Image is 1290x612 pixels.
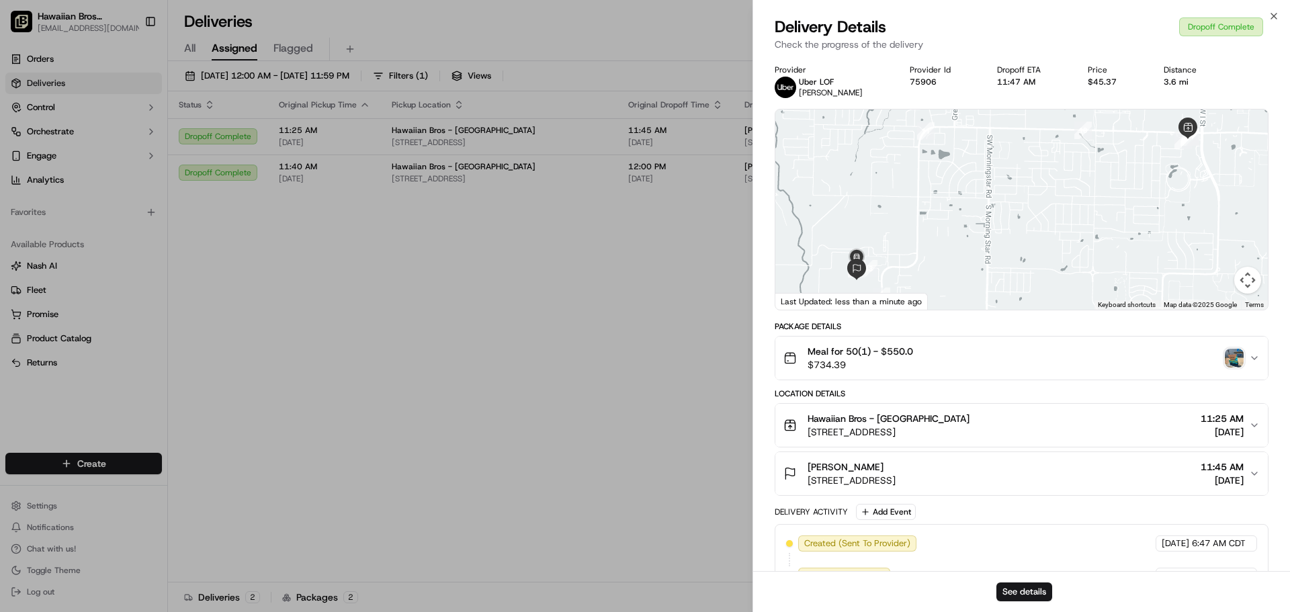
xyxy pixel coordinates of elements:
[996,582,1052,601] button: See details
[799,87,863,98] span: [PERSON_NAME]
[1169,126,1197,155] div: 9
[1176,123,1205,151] div: 6
[1201,474,1244,487] span: [DATE]
[912,117,940,145] div: 11
[775,404,1268,447] button: Hawaiian Bros - [GEOGRAPHIC_DATA][STREET_ADDRESS]11:25 AM[DATE]
[1162,570,1189,582] span: [DATE]
[775,321,1268,332] div: Package Details
[1164,77,1222,87] div: 3.6 mi
[775,452,1268,495] button: [PERSON_NAME][STREET_ADDRESS]11:45 AM[DATE]
[808,474,896,487] span: [STREET_ADDRESS]
[808,358,913,371] span: $734.39
[1088,64,1142,75] div: Price
[1088,77,1142,87] div: $45.37
[1234,267,1261,294] button: Map camera controls
[997,64,1066,75] div: Dropoff ETA
[1162,537,1189,550] span: [DATE]
[1069,116,1097,144] div: 10
[779,292,823,310] img: Google
[1201,425,1244,439] span: [DATE]
[775,64,888,75] div: Provider
[855,255,883,283] div: 13
[775,38,1268,51] p: Check the progress of the delivery
[1225,349,1244,367] img: photo_proof_of_delivery image
[775,337,1268,380] button: Meal for 50(1) - $550.0$734.39photo_proof_of_delivery image
[867,282,896,310] div: 12
[856,504,916,520] button: Add Event
[910,64,976,75] div: Provider Id
[775,77,796,98] img: uber-new-logo.jpeg
[775,293,928,310] div: Last Updated: less than a minute ago
[775,16,886,38] span: Delivery Details
[775,388,1268,399] div: Location Details
[910,77,937,87] button: 75906
[1192,537,1246,550] span: 6:47 AM CDT
[804,537,910,550] span: Created (Sent To Provider)
[775,507,848,517] div: Delivery Activity
[799,77,863,87] p: Uber LOF
[779,292,823,310] a: Open this area in Google Maps (opens a new window)
[1164,64,1222,75] div: Distance
[804,570,884,582] span: Not Assigned Driver
[1098,300,1156,310] button: Keyboard shortcuts
[997,77,1066,87] div: 11:47 AM
[1201,412,1244,425] span: 11:25 AM
[1201,460,1244,474] span: 11:45 AM
[1192,570,1246,582] span: 6:48 AM CDT
[1245,301,1264,308] a: Terms (opens in new tab)
[808,412,970,425] span: Hawaiian Bros - [GEOGRAPHIC_DATA]
[808,425,970,439] span: [STREET_ADDRESS]
[808,345,913,358] span: Meal for 50(1) - $550.0
[1164,301,1237,308] span: Map data ©2025 Google
[808,460,884,474] span: [PERSON_NAME]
